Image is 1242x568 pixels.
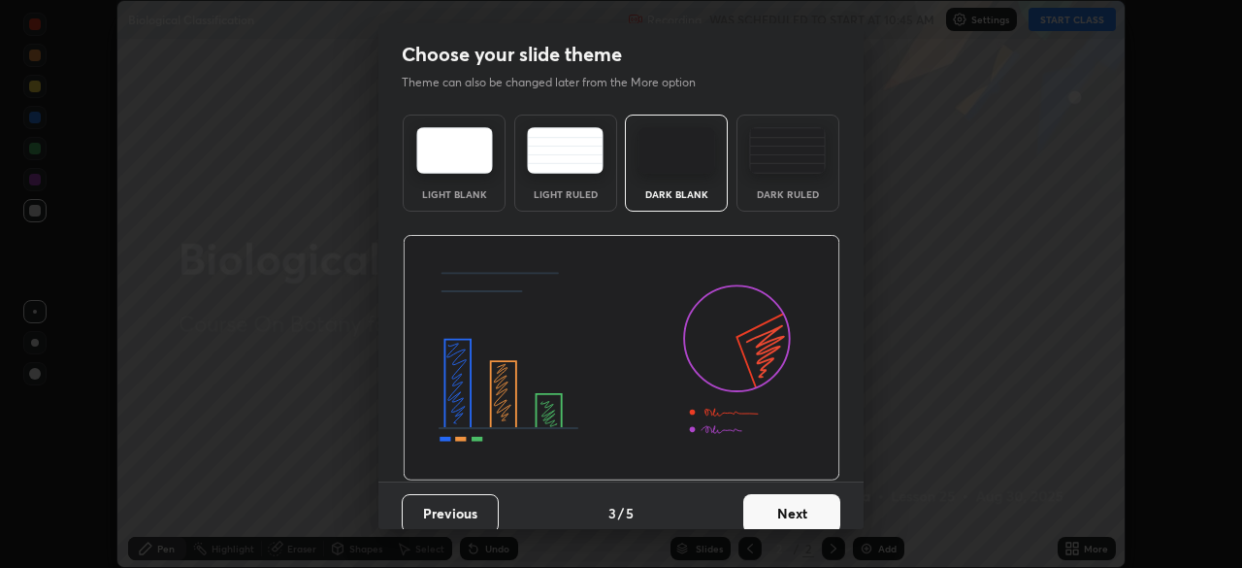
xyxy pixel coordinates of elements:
h4: / [618,503,624,523]
button: Previous [402,494,499,533]
img: darkThemeBanner.d06ce4a2.svg [403,235,840,482]
img: lightRuledTheme.5fabf969.svg [527,127,604,174]
img: darkRuledTheme.de295e13.svg [749,127,826,174]
p: Theme can also be changed later from the More option [402,74,716,91]
button: Next [743,494,840,533]
h4: 3 [608,503,616,523]
div: Dark Ruled [749,189,827,199]
h2: Choose your slide theme [402,42,622,67]
div: Light Blank [415,189,493,199]
div: Dark Blank [637,189,715,199]
img: darkTheme.f0cc69e5.svg [638,127,715,174]
h4: 5 [626,503,634,523]
img: lightTheme.e5ed3b09.svg [416,127,493,174]
div: Light Ruled [527,189,605,199]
